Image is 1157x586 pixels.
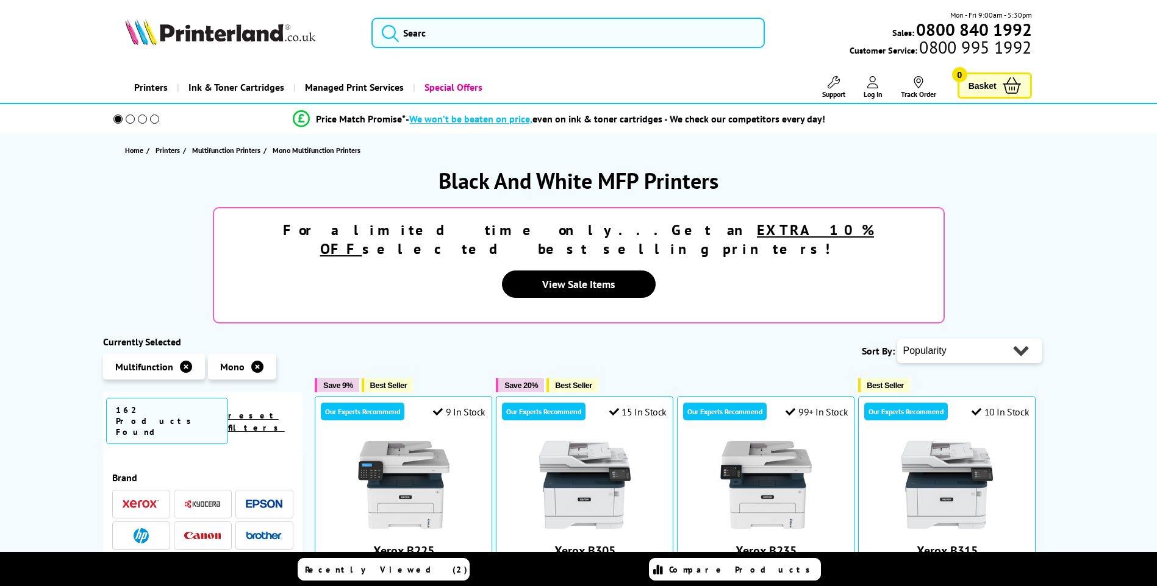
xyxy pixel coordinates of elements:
span: Best Seller [867,381,904,390]
a: Xerox B305 [554,543,615,559]
a: Xerox B235 [720,521,812,533]
a: Xerox B225 [358,521,450,533]
div: 99+ In Stock [786,406,848,418]
a: Log In [864,76,883,99]
a: Xerox B315 [917,543,978,559]
div: Currently Selected [103,336,303,348]
a: Home [125,144,146,157]
a: Special Offers [413,72,492,103]
span: Sales: [892,27,914,38]
button: Best Seller [362,378,414,392]
a: Brother [246,528,282,543]
a: Track Order [901,76,936,99]
a: Canon [184,528,221,543]
span: Compare Products [669,564,817,575]
span: Save 9% [323,381,353,390]
div: Our Experts Recommend [683,403,767,420]
a: Xerox [123,496,159,512]
img: Brother [246,531,282,540]
a: Xerox B315 [901,521,993,533]
img: Xerox [123,500,159,508]
img: Printerland Logo [125,18,315,45]
span: Best Seller [555,381,592,390]
a: Recently Viewed (2) [298,558,470,581]
span: Basket [969,77,997,94]
a: Multifunction Printers [192,144,263,157]
a: reset filters [228,410,285,433]
a: Ink & Toner Cartridges [177,72,293,103]
button: Save 20% [496,378,544,392]
span: Multifunction [115,361,173,373]
span: Customer Service: [850,41,1031,56]
strong: For a limited time only...Get an selected best selling printers! [283,221,874,258]
div: Our Experts Recommend [864,403,948,420]
span: Save 20% [504,381,538,390]
span: Sort By: [862,345,895,357]
a: Epson [246,496,282,512]
a: View Sale Items [502,270,656,298]
button: Save 9% [315,378,359,392]
a: HP [123,528,159,543]
img: Epson [246,500,282,509]
div: 9 In Stock [433,406,485,418]
img: Xerox B235 [720,439,812,531]
img: Kyocera [184,500,221,509]
div: 15 In Stock [609,406,667,418]
a: Xerox B235 [736,543,797,559]
span: 162 Products Found [106,398,228,444]
img: Xerox B315 [901,439,993,531]
span: Support [822,90,845,99]
h1: Black And White MFP Printers [103,166,1055,195]
button: Best Seller [858,378,910,392]
div: Brand [112,471,294,484]
span: Best Seller [370,381,407,390]
a: Printerland Logo [125,18,356,48]
input: Searc [371,18,765,48]
span: 0 [952,67,967,82]
a: Printers [125,72,177,103]
img: Canon [184,532,221,540]
a: Managed Print Services [293,72,413,103]
span: Printers [156,144,180,157]
span: 0800 995 1992 [917,41,1031,53]
div: Our Experts Recommend [502,403,586,420]
a: Support [822,76,845,99]
span: Mono [220,361,245,373]
a: Kyocera [184,496,221,512]
a: Basket 0 [958,72,1032,99]
li: modal_Promise [97,108,1022,130]
img: HP [134,528,149,543]
div: - even on ink & toner cartridges - We check our competitors every day! [406,113,825,125]
span: Ink & Toner Cartridges [188,72,284,103]
a: 0800 840 1992 [914,24,1032,35]
span: Log In [864,90,883,99]
span: Recently Viewed (2) [305,564,468,575]
button: Best Seller [546,378,598,392]
a: Compare Products [649,558,821,581]
span: Mon - Fri 9:00am - 5:30pm [950,9,1032,21]
span: We won’t be beaten on price, [409,113,532,125]
div: Our Experts Recommend [321,403,404,420]
img: Xerox B305 [539,439,631,531]
a: Printers [156,144,183,157]
a: Xerox B225 [373,543,434,559]
div: 10 In Stock [972,406,1029,418]
span: Price Match Promise* [316,113,406,125]
a: Xerox B305 [539,521,631,533]
span: Mono Multifunction Printers [273,146,360,155]
span: Multifunction Printers [192,144,260,157]
b: 0800 840 1992 [916,18,1032,41]
u: EXTRA 10% OFF [320,221,875,258]
img: Xerox B225 [358,439,450,531]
